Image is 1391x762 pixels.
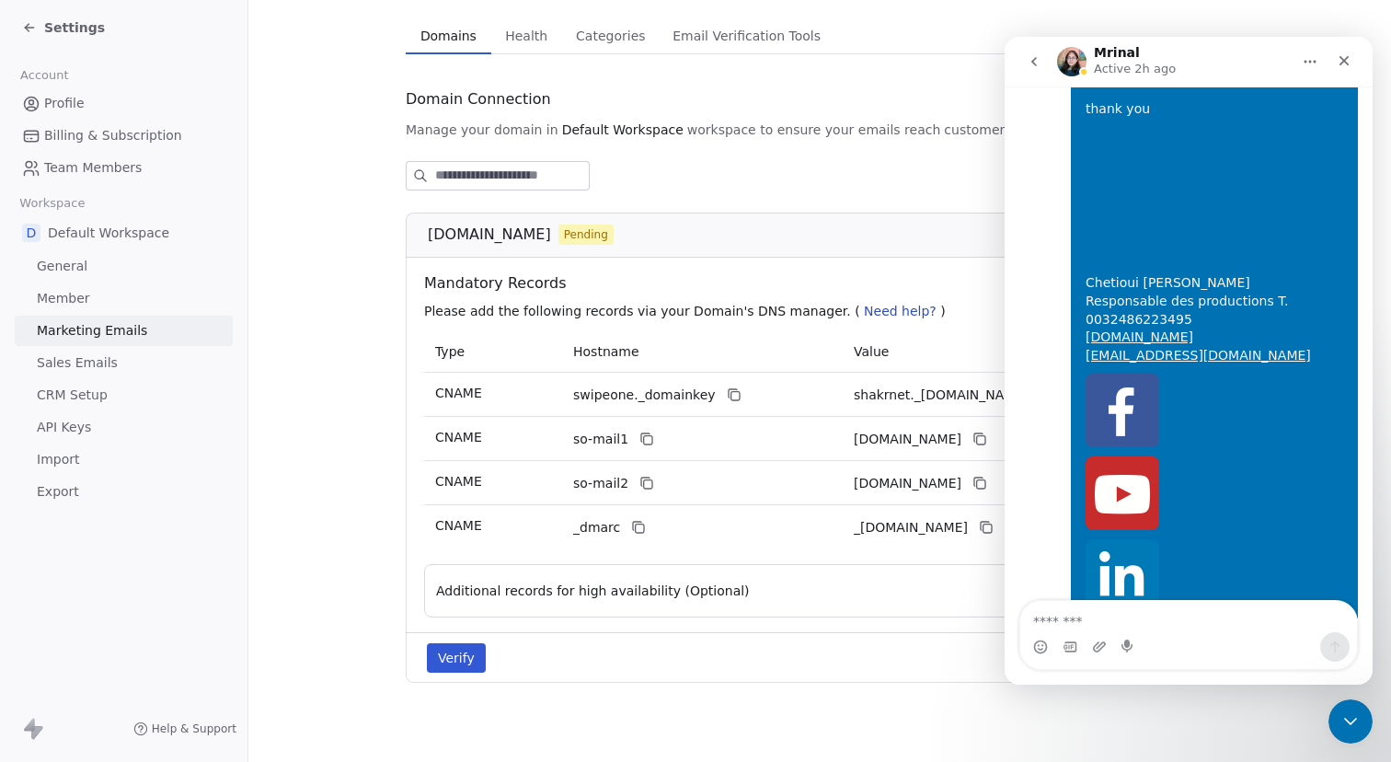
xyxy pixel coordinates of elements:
button: Verify [427,643,486,673]
span: Export [37,482,79,502]
button: Gif picker [58,603,73,618]
a: [DOMAIN_NAME] [81,293,189,307]
button: Start recording [117,603,132,618]
button: Upload attachment [87,603,102,618]
span: Health [498,23,555,49]
span: General [37,257,87,276]
a: Billing & Subscription [15,121,233,151]
iframe: Intercom live chat [1328,699,1373,744]
span: shakrnet._domainkey.swipeone.email [854,386,1029,405]
span: Account [12,62,76,89]
span: Settings [44,18,105,37]
button: Additional records for high availability (Optional)Recommended [436,580,1203,602]
span: Hostname [573,344,639,359]
div: thank you [81,63,339,82]
div: Chetioui [PERSON_NAME] Responsable des productions T. 0032486223495 [81,237,339,328]
span: CNAME [435,474,482,489]
span: shakrnet1.swipeone.email [854,430,961,449]
a: Settings [22,18,105,37]
span: Member [37,289,90,308]
span: Marketing Emails [37,321,147,341]
a: Export [15,477,233,507]
span: Additional records for high availability (Optional) [436,582,750,600]
a: Sales Emails [15,348,233,378]
a: Marketing Emails [15,316,233,346]
span: Domain Connection [406,88,551,110]
span: Need help? [864,304,937,318]
a: [EMAIL_ADDRESS][DOMAIN_NAME] [81,311,306,326]
a: Import [15,444,233,475]
button: Emoji picker [29,603,43,618]
span: customer's inboxes, boosting engagement [944,121,1218,139]
span: API Keys [37,418,91,437]
span: CNAME [435,386,482,400]
span: Team Members [44,158,142,178]
span: Help & Support [152,722,236,736]
span: CRM Setup [37,386,108,405]
span: Value [854,344,889,359]
span: CNAME [435,430,482,444]
p: Type [435,342,551,362]
iframe: Intercom live chat [1005,37,1373,685]
span: Pending [564,226,608,243]
span: Manage your domain in [406,121,558,139]
span: so-mail2 [573,474,628,493]
span: workspace to ensure your emails reach [687,121,941,139]
a: General [15,251,233,282]
span: so-mail1 [573,430,628,449]
span: Import [37,450,79,469]
span: D [22,224,40,242]
a: CRM Setup [15,380,233,410]
span: Default Workspace [562,121,684,139]
a: Profile [15,88,233,119]
a: Help & Support [133,722,236,736]
span: Default Workspace [48,224,169,242]
p: Please add the following records via your Domain's DNS manager. ( ) [424,302,1223,320]
span: [DOMAIN_NAME] [428,224,551,246]
textarea: Message… [16,564,352,595]
span: Email Verification Tools [665,23,828,49]
span: Domains [413,23,484,49]
span: Profile [44,94,85,113]
span: Mandatory Records [424,272,1223,294]
span: Categories [569,23,652,49]
span: _dmarc [573,518,620,537]
a: Member [15,283,233,314]
span: CNAME [435,518,482,533]
span: Billing & Subscription [44,126,182,145]
a: Team Members [15,153,233,183]
span: Workspace [12,190,93,217]
a: API Keys [15,412,233,443]
span: shakrnet2.swipeone.email [854,474,961,493]
span: swipeone._domainkey [573,386,716,405]
span: _dmarc.swipeone.email [854,518,968,537]
span: Sales Emails [37,353,118,373]
button: Send a message… [316,595,345,625]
